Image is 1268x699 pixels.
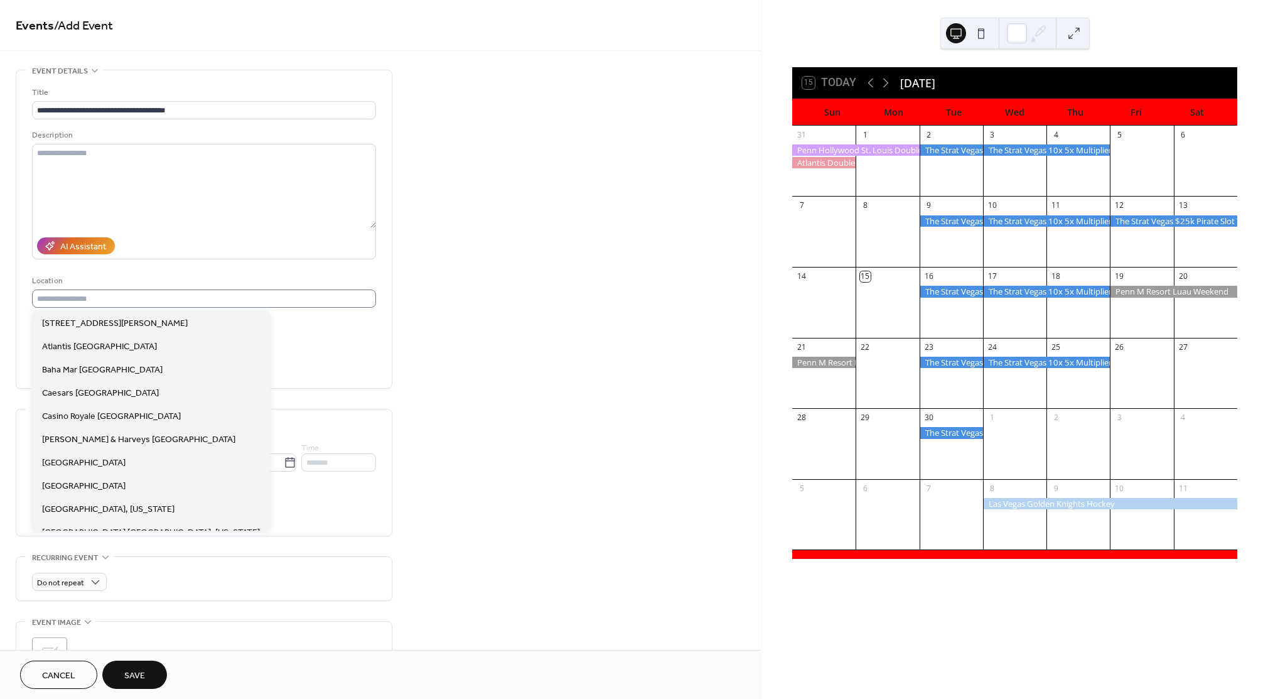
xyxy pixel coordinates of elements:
[42,387,159,400] span: Caesars [GEOGRAPHIC_DATA]
[1114,483,1125,494] div: 10
[32,129,373,142] div: Description
[923,129,934,140] div: 2
[860,483,871,494] div: 6
[923,342,934,352] div: 23
[1114,200,1125,211] div: 12
[54,14,113,38] span: / Add Event
[32,551,99,565] span: Recurring event
[42,364,163,377] span: Baha Mar [GEOGRAPHIC_DATA]
[42,669,75,683] span: Cancel
[983,144,1110,156] div: The Strat Vegas 10x 5x Multiplier
[920,215,983,227] div: The Strat Vegas Blackjack Weekly Tournament
[37,237,115,254] button: AI Assistant
[1051,413,1061,423] div: 2
[1045,99,1106,125] div: Thu
[792,144,920,156] div: Penn Hollywood St. Louis Double Feature Weekend
[987,413,997,423] div: 1
[792,357,856,368] div: Penn M Resort Luau Weekend
[32,616,81,629] span: Event image
[1178,271,1188,282] div: 20
[1051,200,1061,211] div: 11
[987,483,997,494] div: 8
[860,200,871,211] div: 8
[987,129,997,140] div: 3
[32,274,373,288] div: Location
[923,413,934,423] div: 30
[923,483,934,494] div: 7
[983,286,1110,297] div: The Strat Vegas 10x 5x Multiplier
[860,129,871,140] div: 1
[42,317,188,330] span: [STREET_ADDRESS][PERSON_NAME]
[797,200,807,211] div: 7
[920,286,983,297] div: The Strat Vegas Blackjack Weekly Tournament
[32,65,88,78] span: Event details
[42,526,260,539] span: [GEOGRAPHIC_DATA] [GEOGRAPHIC_DATA], [US_STATE]
[1110,215,1237,227] div: The Strat Vegas $25k Pirate Slot Tournament
[797,413,807,423] div: 28
[863,99,924,125] div: Mon
[42,480,126,493] span: [GEOGRAPHIC_DATA]
[1114,413,1125,423] div: 3
[797,483,807,494] div: 5
[860,271,871,282] div: 15
[900,75,935,91] div: [DATE]
[983,215,1110,227] div: The Strat Vegas 10x 5x Multiplier
[923,99,984,125] div: Tue
[797,271,807,282] div: 14
[1051,129,1061,140] div: 4
[983,498,1237,509] div: Las Vegas Golden Knights Hockey
[102,661,167,689] button: Save
[1114,129,1125,140] div: 5
[987,271,997,282] div: 17
[802,99,863,125] div: Sun
[984,99,1045,125] div: Wed
[860,342,871,352] div: 22
[1110,286,1237,297] div: Penn M Resort Luau Weekend
[124,669,145,683] span: Save
[1178,129,1188,140] div: 6
[301,442,319,455] span: Time
[32,637,67,673] div: ;
[1178,342,1188,352] div: 27
[860,413,871,423] div: 29
[797,129,807,140] div: 31
[987,200,997,211] div: 10
[987,342,997,352] div: 24
[923,271,934,282] div: 16
[37,576,84,590] span: Do not repeat
[42,457,126,470] span: [GEOGRAPHIC_DATA]
[32,86,373,99] div: Title
[983,357,1110,368] div: The Strat Vegas 10x 5x Multiplier
[1106,99,1167,125] div: Fri
[1114,342,1125,352] div: 26
[1166,99,1227,125] div: Sat
[60,241,106,254] div: AI Assistant
[1178,200,1188,211] div: 13
[923,200,934,211] div: 9
[42,503,175,516] span: [GEOGRAPHIC_DATA], [US_STATE]
[1114,271,1125,282] div: 19
[1051,271,1061,282] div: 18
[792,157,856,168] div: Atlantis Doubleheader Labor Day Weekend Tournaments
[920,427,983,438] div: The Strat Vegas Blackjack Weekly Tournament
[920,144,983,156] div: The Strat Vegas Blackjack Weekly Tournament
[20,661,97,689] button: Cancel
[797,342,807,352] div: 21
[1051,483,1061,494] div: 9
[1051,342,1061,352] div: 25
[1178,413,1188,423] div: 4
[42,433,235,447] span: [PERSON_NAME] & Harveys [GEOGRAPHIC_DATA]
[1178,483,1188,494] div: 11
[920,357,983,368] div: The Strat Vegas Blackjack Weekly Tournament
[42,340,157,354] span: Atlantis [GEOGRAPHIC_DATA]
[42,410,181,423] span: Casino Royale [GEOGRAPHIC_DATA]
[16,14,54,38] a: Events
